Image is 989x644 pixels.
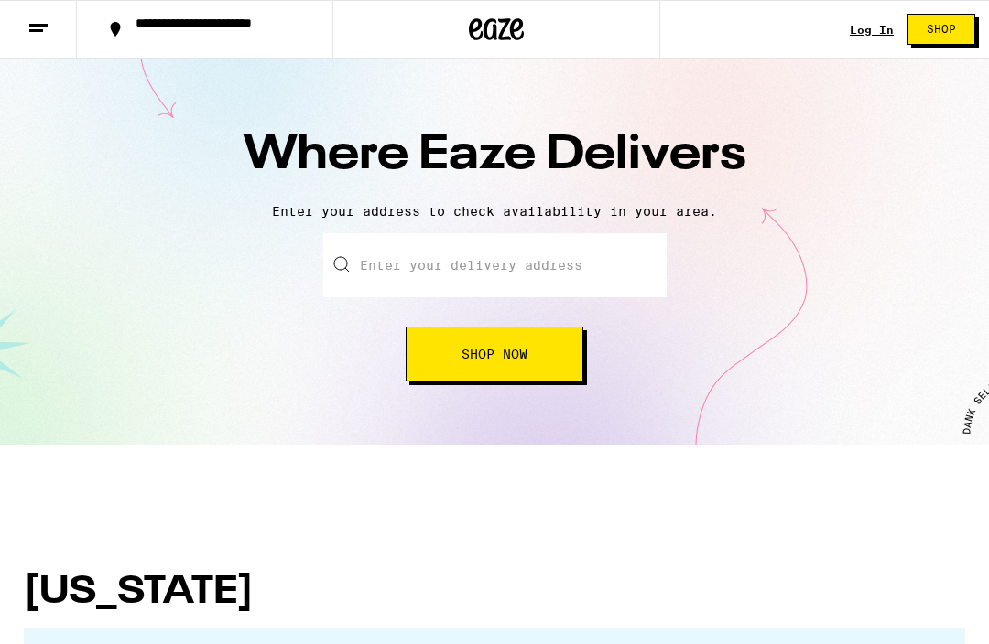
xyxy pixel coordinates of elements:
[907,14,975,45] button: Shop
[174,123,815,189] h1: Where Eaze Delivers
[927,24,956,35] span: Shop
[406,327,583,381] button: Shop Now
[850,24,894,36] a: Log In
[323,233,667,297] input: Enter your delivery address
[18,204,971,219] p: Enter your address to check availability in your area.
[894,14,989,45] a: Shop
[24,574,966,612] h1: [US_STATE]
[11,13,132,27] span: Hi. Need any help?
[462,348,527,360] span: Shop Now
